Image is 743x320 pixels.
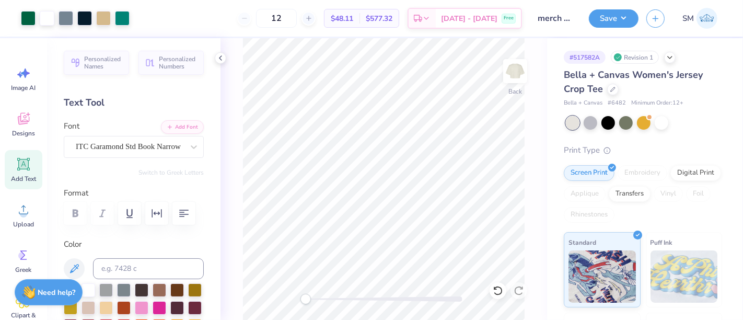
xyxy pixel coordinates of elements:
input: – – [256,9,297,28]
label: Format [64,187,204,199]
span: SM [682,13,694,25]
div: Digital Print [670,165,721,181]
div: Applique [564,186,606,202]
label: Color [64,238,204,250]
span: Designs [12,129,35,138]
div: Vinyl [654,186,683,202]
span: Standard [568,237,596,248]
div: Foil [686,186,711,202]
span: $48.11 [331,13,353,24]
span: Free [504,15,514,22]
span: Bella + Canvas [564,99,602,108]
span: Upload [13,220,34,228]
button: Add Font [161,120,204,134]
div: # 517582A [564,51,606,64]
span: $577.32 [366,13,392,24]
div: Transfers [609,186,651,202]
input: Untitled Design [530,8,581,29]
span: Minimum Order: 12 + [631,99,683,108]
img: Puff Ink [651,250,718,303]
div: Screen Print [564,165,614,181]
span: # 6482 [608,99,626,108]
img: Shruthi Mohan [696,8,717,29]
span: [DATE] - [DATE] [441,13,497,24]
span: Personalized Names [84,55,123,70]
div: Revision 1 [611,51,659,64]
span: Image AI [11,84,36,92]
div: Accessibility label [300,294,311,304]
span: Add Text [11,175,36,183]
button: Switch to Greek Letters [138,168,204,177]
div: Embroidery [618,165,667,181]
div: Rhinestones [564,207,614,223]
button: Personalized Names [64,51,129,75]
a: SM [678,8,722,29]
img: Standard [568,250,636,303]
span: Puff Ink [651,237,672,248]
input: e.g. 7428 c [93,258,204,279]
span: Greek [16,266,32,274]
button: Personalized Numbers [138,51,204,75]
div: Back [508,87,522,96]
button: Save [589,9,638,28]
span: Personalized Numbers [159,55,198,70]
strong: Need help? [38,288,76,298]
div: Print Type [564,144,722,156]
span: Bella + Canvas Women's Jersey Crop Tee [564,68,703,95]
img: Back [505,61,526,82]
label: Font [64,120,79,132]
div: Text Tool [64,96,204,110]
